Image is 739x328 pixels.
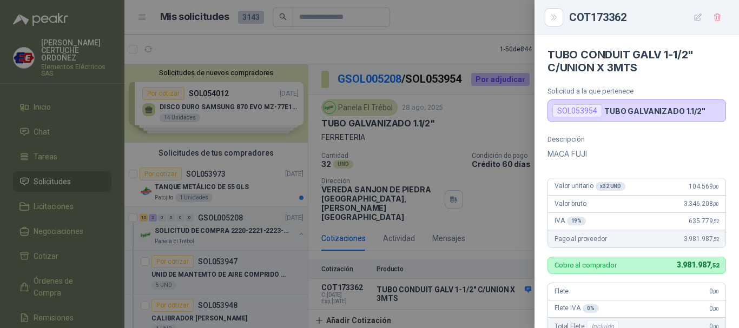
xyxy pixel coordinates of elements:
[709,287,719,295] span: 0
[547,135,726,143] p: Descripción
[712,306,719,312] span: ,00
[712,218,719,224] span: ,52
[555,182,625,191] span: Valor unitario
[689,217,719,225] span: 635.779
[569,9,726,26] div: COT173362
[710,262,719,269] span: ,52
[684,235,719,243] span: 3.981.987
[604,106,705,116] p: TUBO GALVANIZADO 1.1/2"
[547,48,726,74] h4: TUBO CONDUIT GALV 1-1/2" C/UNION X 3MTS
[555,287,569,295] span: Flete
[555,200,586,207] span: Valor bruto
[677,260,719,269] span: 3.981.987
[712,289,719,294] span: ,00
[596,182,625,191] div: x 32 UND
[547,87,726,95] p: Solicitud a la que pertenece
[555,262,617,269] p: Cobro al comprador
[567,217,586,225] div: 19 %
[547,11,560,24] button: Close
[684,200,719,207] span: 3.346.208
[555,217,586,225] span: IVA
[547,148,726,160] p: MACA FUJI
[555,304,599,313] span: Flete IVA
[689,183,719,190] span: 104.569
[583,304,599,313] div: 0 %
[712,201,719,207] span: ,00
[712,184,719,190] span: ,00
[712,236,719,242] span: ,52
[552,104,602,117] div: SOL053954
[709,305,719,312] span: 0
[555,235,607,243] span: Pago al proveedor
